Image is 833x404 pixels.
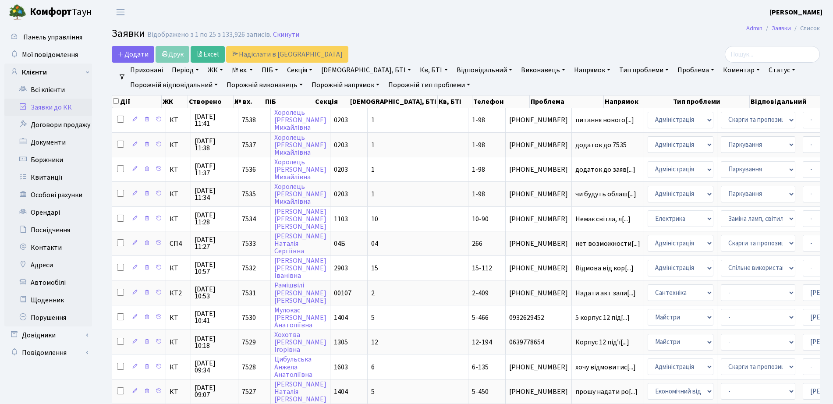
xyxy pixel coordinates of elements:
span: Немає світла, л[...] [575,214,631,224]
span: Надати акт зали[...] [575,288,636,298]
span: [DATE] 09:34 [195,360,234,374]
th: Телефон [472,96,530,108]
a: Боржники [4,151,92,169]
a: Порожній напрямок [308,78,383,92]
a: Автомобілі [4,274,92,291]
span: 6-135 [472,362,489,372]
th: Дії [112,96,162,108]
th: ПІБ [264,96,315,108]
span: додаток до заяв[...] [575,165,635,174]
span: КТ [170,142,187,149]
span: [DATE] 11:41 [195,113,234,127]
th: Проблема [530,96,604,108]
a: Статус [765,63,799,78]
a: Щоденник [4,291,92,309]
a: Особові рахунки [4,186,92,204]
th: [DEMOGRAPHIC_DATA], БТІ [349,96,438,108]
span: Мої повідомлення [22,50,78,60]
li: Список [791,24,820,33]
th: Напрямок [604,96,672,108]
span: КТ [170,364,187,371]
span: 15 [371,263,378,273]
span: 7534 [242,214,256,224]
th: Відповідальний [750,96,829,108]
span: 7531 [242,288,256,298]
a: [PERSON_NAME][PERSON_NAME]Іванівна [274,256,326,280]
a: Заявки до КК [4,99,92,116]
a: Хохотва[PERSON_NAME]Ігорівна [274,330,326,354]
a: Порушення [4,309,92,326]
a: Кв, БТІ [416,63,451,78]
span: 7533 [242,239,256,248]
span: [DATE] 11:37 [195,163,234,177]
a: Приховані [127,63,167,78]
span: Відмова від кор[...] [575,263,634,273]
a: Рамішвілі[PERSON_NAME][PERSON_NAME] [274,281,326,305]
a: Хоролець[PERSON_NAME]Михайлівна [274,108,326,132]
span: 5 [371,387,375,397]
span: хочу відмовитис[...] [575,362,636,372]
span: 2-409 [472,288,489,298]
a: [PERSON_NAME] [769,7,822,18]
button: Переключити навігацію [110,5,131,19]
b: Комфорт [30,5,72,19]
span: нет возможности[...] [575,239,640,248]
span: 1-98 [472,189,485,199]
a: Довідники [4,326,92,344]
a: Адреси [4,256,92,274]
a: Мулокас[PERSON_NAME]Анатоліївна [274,305,326,330]
span: 12 [371,337,378,347]
a: Відповідальний [453,63,516,78]
span: [PHONE_NUMBER] [509,265,568,272]
a: Посвідчення [4,221,92,239]
a: Виконавець [518,63,569,78]
a: ЦибульськаАнжелаАнатоліївна [274,355,312,379]
span: КТ [170,166,187,173]
span: 5 корпус 12 під[...] [575,313,630,322]
th: Тип проблеми [672,96,750,108]
th: Створено [188,96,234,108]
span: 1103 [334,214,348,224]
span: [PHONE_NUMBER] [509,290,568,297]
span: 5-450 [472,387,489,397]
th: № вх. [234,96,264,108]
span: 1-98 [472,165,485,174]
th: Кв, БТІ [438,96,472,108]
span: [DATE] 11:34 [195,187,234,201]
span: 7528 [242,362,256,372]
span: КТ [170,191,187,198]
span: [PHONE_NUMBER] [509,191,568,198]
a: [DEMOGRAPHIC_DATA], БТІ [318,63,415,78]
span: СП4 [170,240,187,247]
a: Напрямок [571,63,614,78]
span: 6 [371,362,375,372]
a: [PERSON_NAME]НаталіяСергіївна [274,231,326,256]
span: додаток до 7535 [575,142,640,149]
span: Додати [117,50,149,59]
a: ЖК [204,63,227,78]
span: КТ [170,339,187,346]
span: 7538 [242,115,256,125]
span: [PHONE_NUMBER] [509,240,568,247]
a: [PERSON_NAME][PERSON_NAME][PERSON_NAME] [274,207,326,231]
span: 0203 [334,189,348,199]
a: Тип проблеми [616,63,672,78]
span: [DATE] 11:27 [195,236,234,250]
span: КТ [170,314,187,321]
a: Панель управління [4,28,92,46]
img: logo.png [9,4,26,21]
span: [PHONE_NUMBER] [509,364,568,371]
a: Додати [112,46,154,63]
span: [DATE] 10:53 [195,286,234,300]
span: 7529 [242,337,256,347]
a: Хоролець[PERSON_NAME]Михайлівна [274,182,326,206]
th: Секція [314,96,349,108]
span: 1-98 [472,115,485,125]
a: ПІБ [258,63,282,78]
a: Заявки [772,24,791,33]
span: 0203 [334,165,348,174]
span: [DATE] 10:57 [195,261,234,275]
span: 04 [371,239,378,248]
span: 7537 [242,140,256,150]
a: Коментар [720,63,763,78]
